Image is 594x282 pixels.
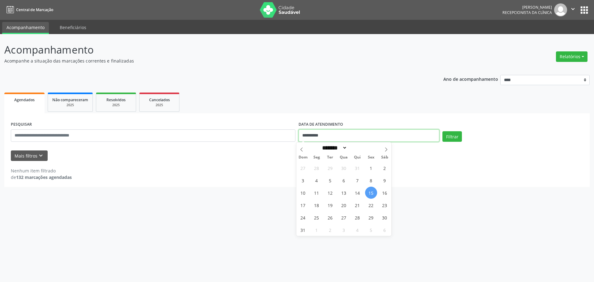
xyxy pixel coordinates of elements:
[351,224,364,236] span: Setembro 4, 2025
[4,5,53,15] a: Central de Marcação
[297,211,309,223] span: Agosto 24, 2025
[324,162,336,174] span: Julho 29, 2025
[14,97,35,102] span: Agendados
[149,97,170,102] span: Cancelados
[52,103,88,107] div: 2025
[310,155,323,159] span: Seg
[338,211,350,223] span: Agosto 27, 2025
[37,152,44,159] i: keyboard_arrow_down
[338,162,350,174] span: Julho 30, 2025
[324,199,336,211] span: Agosto 19, 2025
[347,145,368,151] input: Year
[16,174,72,180] strong: 132 marcações agendadas
[2,22,49,34] a: Acompanhamento
[364,155,378,159] span: Sex
[567,3,579,16] button: 
[4,42,414,58] p: Acompanhamento
[379,162,391,174] span: Agosto 2, 2025
[337,155,351,159] span: Qua
[324,187,336,199] span: Agosto 12, 2025
[365,224,377,236] span: Setembro 5, 2025
[570,6,576,12] i: 
[338,224,350,236] span: Setembro 3, 2025
[338,187,350,199] span: Agosto 13, 2025
[16,7,53,12] span: Central de Marcação
[378,155,391,159] span: Sáb
[351,211,364,223] span: Agosto 28, 2025
[101,103,131,107] div: 2025
[379,187,391,199] span: Agosto 16, 2025
[338,199,350,211] span: Agosto 20, 2025
[324,224,336,236] span: Setembro 2, 2025
[379,224,391,236] span: Setembro 6, 2025
[442,131,462,142] button: Filtrar
[379,199,391,211] span: Agosto 23, 2025
[311,224,323,236] span: Setembro 1, 2025
[365,211,377,223] span: Agosto 29, 2025
[311,187,323,199] span: Agosto 11, 2025
[379,174,391,186] span: Agosto 9, 2025
[52,97,88,102] span: Não compareceram
[11,174,72,180] div: de
[311,211,323,223] span: Agosto 25, 2025
[55,22,91,33] a: Beneficiários
[297,199,309,211] span: Agosto 17, 2025
[443,75,498,83] p: Ano de acompanhamento
[106,97,126,102] span: Resolvidos
[11,150,48,161] button: Mais filtroskeyboard_arrow_down
[311,174,323,186] span: Agosto 4, 2025
[299,120,343,129] label: DATA DE ATENDIMENTO
[351,162,364,174] span: Julho 31, 2025
[323,155,337,159] span: Ter
[296,155,310,159] span: Dom
[297,187,309,199] span: Agosto 10, 2025
[502,10,552,15] span: Recepcionista da clínica
[4,58,414,64] p: Acompanhe a situação das marcações correntes e finalizadas
[554,3,567,16] img: img
[144,103,175,107] div: 2025
[311,162,323,174] span: Julho 28, 2025
[379,211,391,223] span: Agosto 30, 2025
[324,174,336,186] span: Agosto 5, 2025
[297,224,309,236] span: Agosto 31, 2025
[311,199,323,211] span: Agosto 18, 2025
[338,174,350,186] span: Agosto 6, 2025
[365,162,377,174] span: Agosto 1, 2025
[11,120,32,129] label: PESQUISAR
[365,187,377,199] span: Agosto 15, 2025
[351,199,364,211] span: Agosto 21, 2025
[556,51,588,62] button: Relatórios
[351,174,364,186] span: Agosto 7, 2025
[351,155,364,159] span: Qui
[297,174,309,186] span: Agosto 3, 2025
[324,211,336,223] span: Agosto 26, 2025
[297,162,309,174] span: Julho 27, 2025
[502,5,552,10] div: [PERSON_NAME]
[579,5,590,15] button: apps
[320,145,347,151] select: Month
[365,174,377,186] span: Agosto 8, 2025
[11,167,72,174] div: Nenhum item filtrado
[351,187,364,199] span: Agosto 14, 2025
[365,199,377,211] span: Agosto 22, 2025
